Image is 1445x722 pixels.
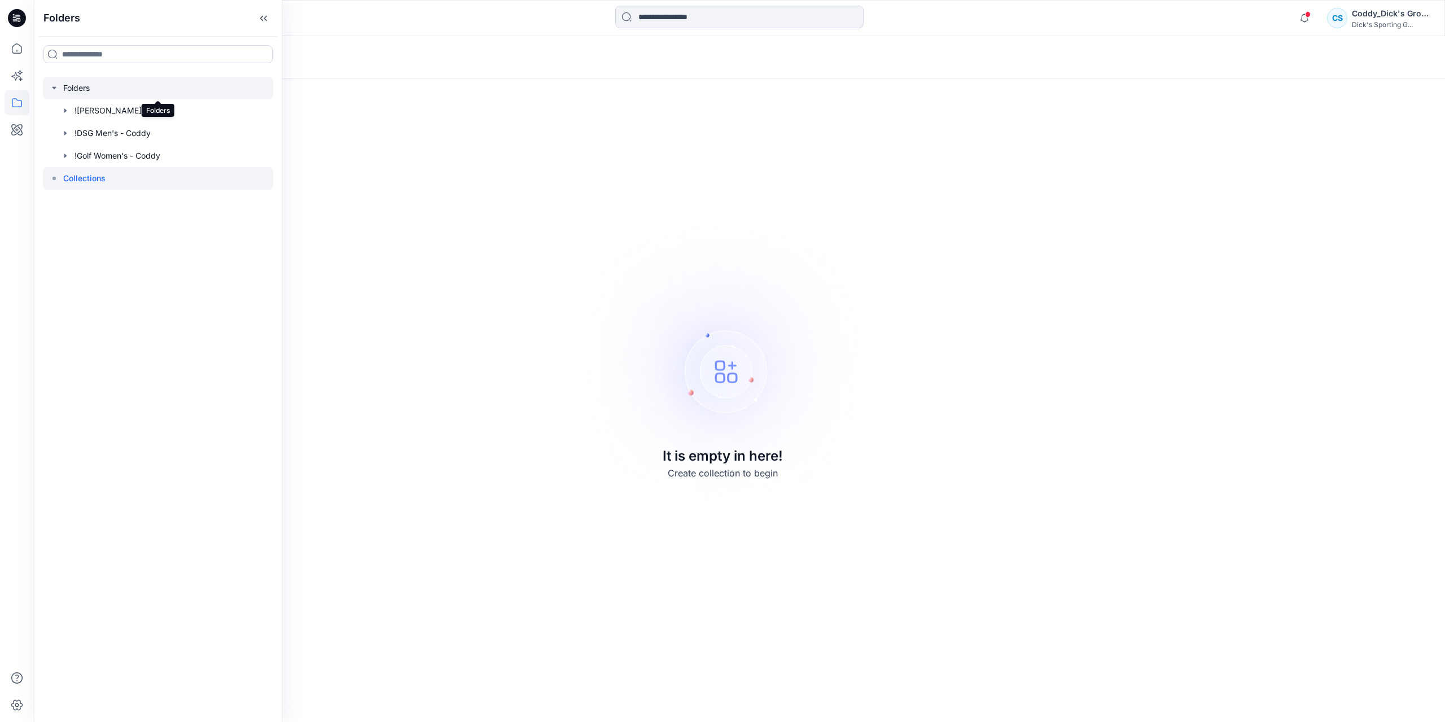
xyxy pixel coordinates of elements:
p: It is empty in here! [663,446,783,466]
p: Create collection to begin [668,466,778,480]
div: Dick's Sporting G... [1352,20,1431,29]
div: CS [1327,8,1347,28]
img: Empty collections page [565,203,880,519]
p: Collections [63,172,106,185]
div: Coddy_Dick's Group [1352,7,1431,20]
